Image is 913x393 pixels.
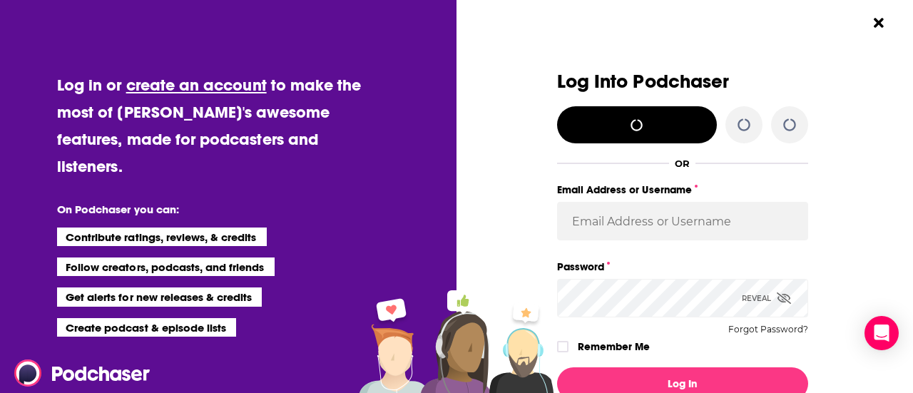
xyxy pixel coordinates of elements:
[864,316,899,350] div: Open Intercom Messenger
[57,228,267,246] li: Contribute ratings, reviews, & credits
[57,287,262,306] li: Get alerts for new releases & credits
[557,71,808,92] h3: Log Into Podchaser
[557,180,808,199] label: Email Address or Username
[126,75,267,95] a: create an account
[57,318,236,337] li: Create podcast & episode lists
[557,202,808,240] input: Email Address or Username
[675,158,690,169] div: OR
[14,359,151,387] img: Podchaser - Follow, Share and Rate Podcasts
[557,257,808,276] label: Password
[728,325,808,335] button: Forgot Password?
[865,9,892,36] button: Close Button
[57,257,275,276] li: Follow creators, podcasts, and friends
[57,203,342,216] li: On Podchaser you can:
[578,337,650,356] label: Remember Me
[742,279,791,317] div: Reveal
[14,359,140,387] a: Podchaser - Follow, Share and Rate Podcasts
